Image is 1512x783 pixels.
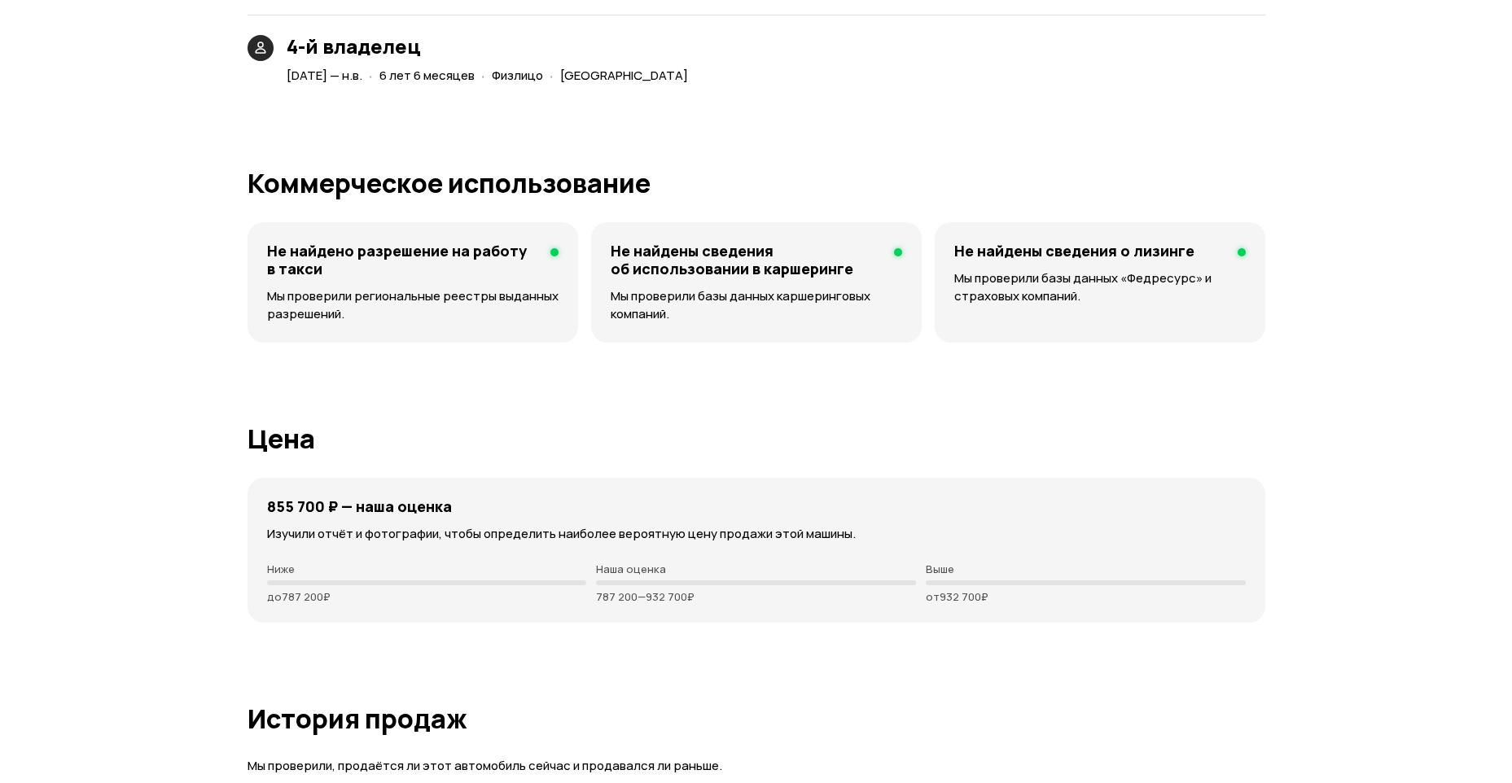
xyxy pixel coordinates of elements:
h1: Коммерческое использование [248,168,1265,198]
h4: Не найдены сведения об использовании в каршеринге [611,242,881,278]
h4: Не найдены сведения о лизинге [954,242,1194,260]
p: 787 200 — 932 700 ₽ [596,590,916,603]
h1: История продаж [248,704,1265,733]
p: Мы проверили базы данных «Федресурс» и страховых компаний. [954,269,1245,305]
span: · [481,62,485,89]
span: · [550,62,554,89]
span: · [369,62,373,89]
h3: 4-й владелец [287,35,695,58]
h4: Не найдено разрешение на работу в такси [267,242,537,278]
p: Мы проверили региональные реестры выданных разрешений. [267,287,559,323]
p: Мы проверили, продаётся ли этот автомобиль сейчас и продавался ли раньше. [248,758,1265,775]
p: Мы проверили базы данных каршеринговых компаний. [611,287,902,323]
p: Наша оценка [596,562,916,575]
p: Изучили отчёт и фотографии, чтобы определить наиболее вероятную цену продажи этой машины. [267,525,1246,543]
span: [GEOGRAPHIC_DATA] [560,67,688,84]
p: до 787 200 ₽ [267,590,587,603]
p: Выше [926,562,1246,575]
h4: 855 700 ₽ — наша оценка [267,497,452,515]
span: Физлицо [492,67,543,84]
p: от 932 700 ₽ [926,590,1246,603]
p: Ниже [267,562,587,575]
span: 6 лет 6 месяцев [379,67,475,84]
h1: Цена [248,424,1265,453]
span: [DATE] — н.в. [287,67,362,84]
